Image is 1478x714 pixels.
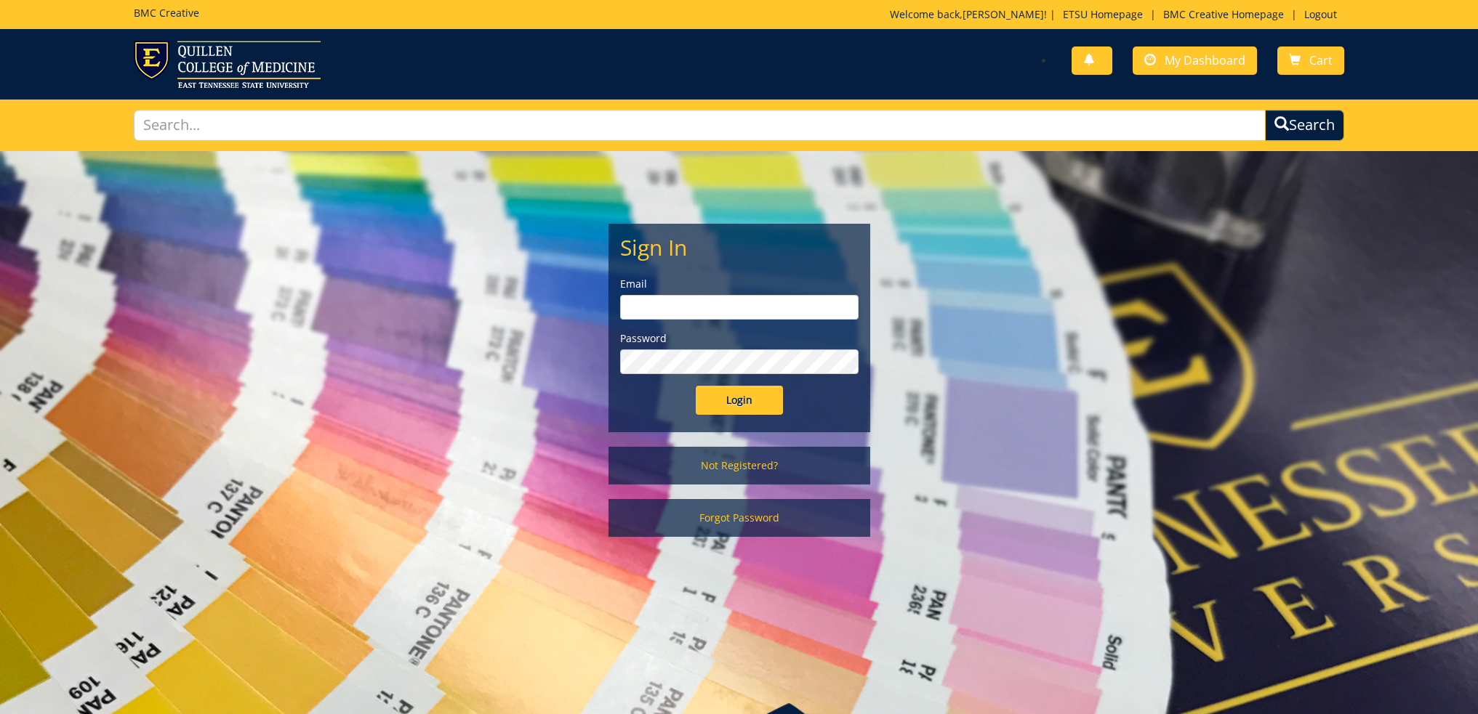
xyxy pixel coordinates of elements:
[1277,46,1344,75] a: Cart
[620,235,859,259] h2: Sign In
[1156,7,1291,21] a: BMC Creative Homepage
[134,110,1265,141] input: Search...
[620,331,859,346] label: Password
[1297,7,1344,21] a: Logout
[1133,46,1257,75] a: My Dashboard
[696,386,783,415] input: Login
[609,447,870,484] a: Not Registered?
[620,277,859,291] label: Email
[1165,52,1245,68] span: My Dashboard
[1309,52,1333,68] span: Cart
[890,7,1344,22] p: Welcome back, ! | | |
[134,7,199,18] h5: BMC Creative
[134,41,321,88] img: ETSU logo
[1056,7,1150,21] a: ETSU Homepage
[963,7,1044,21] a: [PERSON_NAME]
[609,499,870,537] a: Forgot Password
[1265,110,1344,141] button: Search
